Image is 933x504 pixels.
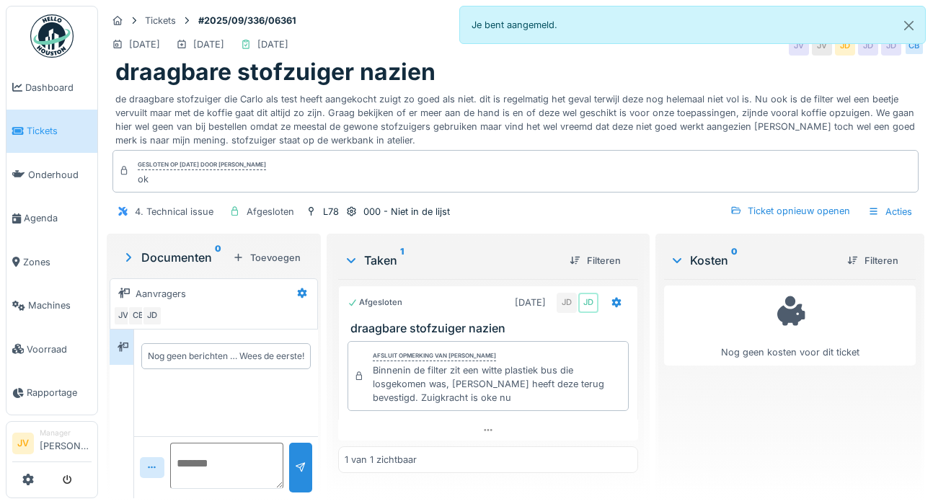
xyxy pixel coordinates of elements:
div: 4. Technical issue [135,205,213,218]
div: Toevoegen [227,248,306,268]
a: Voorraad [6,327,97,371]
div: Afsluit opmerking van [PERSON_NAME] [373,351,496,361]
div: Tickets [145,14,176,27]
div: JV [789,35,809,56]
div: Taken [344,252,559,269]
div: ok [138,172,266,186]
div: Gesloten op [DATE] door [PERSON_NAME] [138,160,266,170]
button: Close [893,6,925,45]
img: Badge_color-CXgf-gQk.svg [30,14,74,58]
div: Filteren [564,251,627,270]
span: Voorraad [27,342,92,356]
a: Rapportage [6,371,97,415]
h1: draagbare stofzuiger nazien [115,58,435,86]
div: JV [113,306,133,326]
sup: 1 [400,252,404,269]
div: Aanvragers [136,287,186,301]
div: CB [904,35,924,56]
a: Onderhoud [6,153,97,197]
div: Manager [40,428,92,438]
a: JV Manager[PERSON_NAME] [12,428,92,462]
strong: #2025/09/336/06361 [193,14,302,27]
div: [DATE] [257,37,288,51]
div: Binnenin de filter zit een witte plastiek bus die losgekomen was, [PERSON_NAME] heeft deze terug ... [373,363,623,405]
div: 000 - Niet in de lijst [363,205,450,218]
div: JD [858,35,878,56]
span: Dashboard [25,81,92,94]
span: Rapportage [27,386,92,399]
h3: draagbare stofzuiger nazien [350,322,632,335]
div: JD [881,35,901,56]
div: [DATE] [193,37,224,51]
div: [DATE] [129,37,160,51]
div: Filteren [841,251,904,270]
div: JD [557,293,577,313]
div: Ticket opnieuw openen [725,201,856,221]
div: [DATE] [515,296,546,309]
div: L78 [323,205,339,218]
a: Tickets [6,110,97,154]
div: JD [578,293,598,313]
a: Zones [6,240,97,284]
div: CB [128,306,148,326]
span: Agenda [24,211,92,225]
li: [PERSON_NAME] [40,428,92,459]
a: Agenda [6,197,97,241]
span: Tickets [27,124,92,138]
span: Onderhoud [28,168,92,182]
a: Machines [6,284,97,328]
div: Je bent aangemeld. [459,6,926,44]
div: Nog geen kosten voor dit ticket [673,292,906,359]
div: JV [812,35,832,56]
div: Documenten [121,249,227,266]
li: JV [12,433,34,454]
div: Nog geen berichten … Wees de eerste! [148,350,304,363]
div: JD [835,35,855,56]
div: de draagbare stofzuiger die Carlo als test heeft aangekocht zuigt zo goed als niet. dit is regelm... [115,87,916,148]
div: Acties [862,201,919,222]
div: Afgesloten [348,296,402,309]
div: 1 van 1 zichtbaar [345,453,417,467]
div: JD [142,306,162,326]
div: Afgesloten [247,205,294,218]
sup: 0 [731,252,738,269]
div: Kosten [670,252,836,269]
sup: 0 [215,249,221,266]
span: Machines [28,299,92,312]
span: Zones [23,255,92,269]
a: Dashboard [6,66,97,110]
